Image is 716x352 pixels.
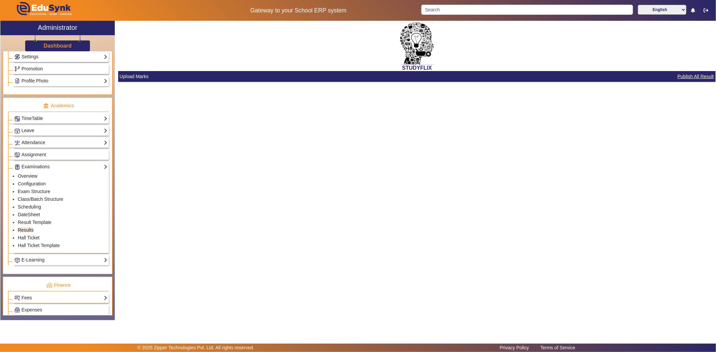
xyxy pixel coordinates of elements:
[21,66,43,71] span: Promotion
[38,23,78,32] h2: Administrator
[8,282,109,289] p: Finance
[118,65,716,71] h2: STUDYFLIX
[43,42,72,49] a: Dashboard
[18,181,46,186] a: Configuration
[18,196,63,202] a: Class/Batch Structure
[18,212,40,217] a: DateSheet
[21,307,42,312] span: Expenses
[421,5,633,15] input: Search
[400,22,434,65] img: 2da83ddf-6089-4dce-a9e2-416746467bdd
[496,343,532,352] a: Privacy Policy
[18,235,40,240] a: Hall Ticket
[18,204,41,210] a: Scheduling
[15,307,20,312] img: Payroll.png
[677,72,714,81] button: Publish All Result
[118,71,716,82] mat-card-header: Upload Marks
[14,306,107,314] a: Expenses
[18,220,51,225] a: Result Template
[14,151,107,159] a: Assignment
[8,102,109,109] p: Academics
[0,21,115,35] a: Administrator
[18,173,37,179] a: Overview
[15,153,20,158] img: Assignments.png
[44,43,72,49] h3: Dashboard
[18,189,50,194] a: Exam Structure
[46,282,52,288] img: finance.png
[137,344,254,351] p: © 2025 Zipper Technologies Pvt. Ltd. All rights reserved.
[21,152,46,157] span: Assignment
[537,343,579,352] a: Terms of Service
[15,66,20,71] img: Branchoperations.png
[14,65,107,73] a: Promotion
[18,243,60,248] a: Hall Ticket Template
[43,103,49,109] img: academic.png
[183,7,414,14] h5: Gateway to your School ERP system
[18,227,34,233] a: Results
